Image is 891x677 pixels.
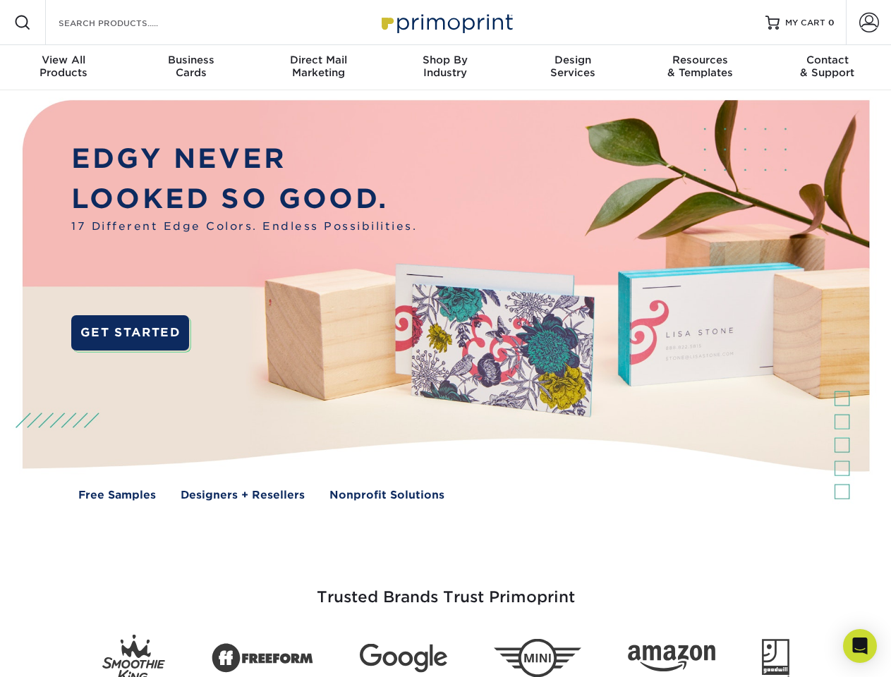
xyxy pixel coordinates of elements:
img: Amazon [628,645,715,672]
span: Shop By [382,54,509,66]
div: Open Intercom Messenger [843,629,877,663]
div: Services [509,54,636,79]
img: Google [360,644,447,673]
img: Goodwill [762,639,789,677]
span: 0 [828,18,835,28]
span: Direct Mail [255,54,382,66]
a: Resources& Templates [636,45,763,90]
div: & Templates [636,54,763,79]
div: Marketing [255,54,382,79]
span: MY CART [785,17,825,29]
p: LOOKED SO GOOD. [71,179,417,219]
a: GET STARTED [71,315,189,350]
h3: Trusted Brands Trust Primoprint [33,554,859,623]
iframe: Google Customer Reviews [4,634,120,672]
a: Nonprofit Solutions [329,487,444,504]
div: & Support [764,54,891,79]
span: Business [127,54,254,66]
p: EDGY NEVER [71,139,417,179]
a: Designers + Resellers [181,487,305,504]
span: Design [509,54,636,66]
span: 17 Different Edge Colors. Endless Possibilities. [71,219,417,235]
span: Contact [764,54,891,66]
input: SEARCH PRODUCTS..... [57,14,195,31]
a: Shop ByIndustry [382,45,509,90]
a: Free Samples [78,487,156,504]
a: DesignServices [509,45,636,90]
a: Direct MailMarketing [255,45,382,90]
img: Primoprint [375,7,516,37]
a: Contact& Support [764,45,891,90]
a: BusinessCards [127,45,254,90]
div: Cards [127,54,254,79]
div: Industry [382,54,509,79]
span: Resources [636,54,763,66]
